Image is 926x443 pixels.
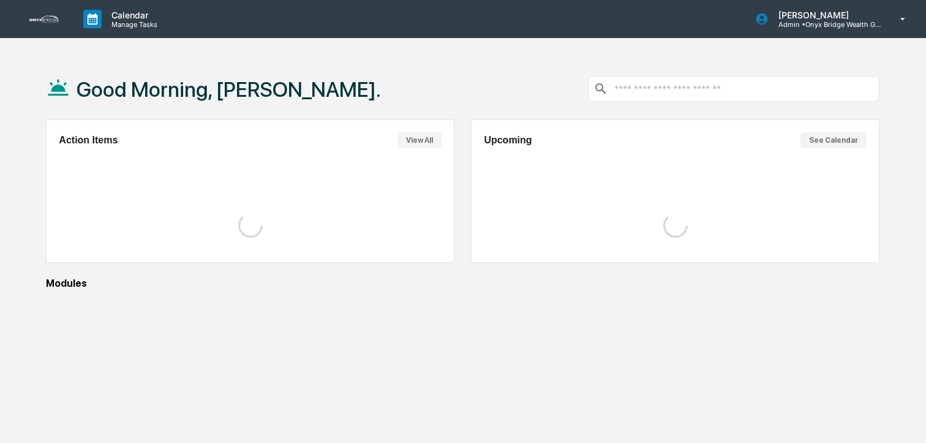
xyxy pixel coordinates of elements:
[397,132,442,148] button: View All
[102,10,164,20] p: Calendar
[769,10,883,20] p: [PERSON_NAME]
[29,15,59,23] img: logo
[769,20,883,29] p: Admin • Onyx Bridge Wealth Group LLC
[77,77,381,102] h1: Good Morning, [PERSON_NAME].
[102,20,164,29] p: Manage Tasks
[484,135,532,146] h2: Upcoming
[800,132,867,148] button: See Calendar
[59,135,118,146] h2: Action Items
[46,278,879,289] div: Modules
